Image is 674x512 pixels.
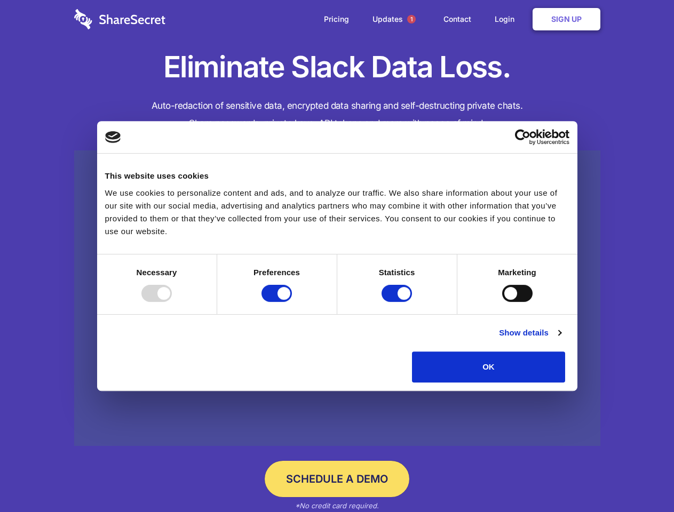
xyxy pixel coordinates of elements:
strong: Marketing [498,268,536,277]
strong: Preferences [253,268,300,277]
span: 1 [407,15,416,23]
h1: Eliminate Slack Data Loss. [74,48,600,86]
img: logo [105,131,121,143]
a: Contact [433,3,482,36]
h4: Auto-redaction of sensitive data, encrypted data sharing and self-destructing private chats. Shar... [74,97,600,132]
strong: Statistics [379,268,415,277]
a: Pricing [313,3,360,36]
em: *No credit card required. [295,501,379,510]
strong: Necessary [137,268,177,277]
a: Usercentrics Cookiebot - opens in a new window [476,129,569,145]
a: Wistia video thumbnail [74,150,600,446]
a: Login [484,3,530,36]
img: logo-wordmark-white-trans-d4663122ce5f474addd5e946df7df03e33cb6a1c49d2221995e7729f52c070b2.svg [74,9,165,29]
div: This website uses cookies [105,170,569,182]
button: OK [412,351,565,382]
a: Show details [499,326,561,339]
div: We use cookies to personalize content and ads, and to analyze our traffic. We also share informat... [105,187,569,238]
a: Sign Up [533,8,600,30]
a: Schedule a Demo [265,461,409,497]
